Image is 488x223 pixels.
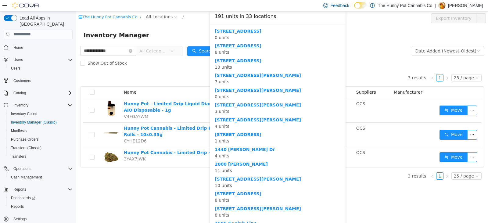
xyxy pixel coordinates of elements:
[13,103,28,108] span: Inventory
[138,46,264,59] div: 10 units
[9,127,73,135] span: Manifests
[138,17,185,22] b: [STREET_ADDRESS]
[48,145,70,150] span: 3YAX7JWK
[138,165,225,170] a: [STREET_ADDRESS][PERSON_NAME]
[332,63,350,70] li: 3 results
[7,19,77,29] span: Inventory Manager
[138,194,264,207] div: 8 units
[339,35,400,44] div: Date Added (Newest-Oldest)
[9,136,73,143] span: Purchase Orders
[11,128,27,133] span: Manifests
[138,195,225,200] a: [STREET_ADDRESS][PERSON_NAME]
[360,63,367,70] li: 1
[11,175,42,180] span: Cash Management
[9,153,29,160] a: Transfers
[138,135,264,148] div: 4 units
[138,32,185,37] a: [STREET_ADDRESS]
[1,76,75,85] button: Customers
[11,215,73,223] span: Settings
[138,209,264,222] div: 5 units
[9,110,73,117] span: Inventory Count
[9,203,26,210] a: Reports
[399,163,403,167] i: icon: down
[48,139,146,144] a: Hunny Pot Cannabis - Limited Drip - 3.5g
[138,17,264,30] div: 0 units
[363,94,391,104] button: icon: swapMove
[11,44,26,51] a: Home
[9,153,73,160] span: Transfers
[138,210,181,214] b: 1505 Guelph Line
[438,2,446,9] div: Andy Ramgobin
[378,63,398,70] div: 25 / page
[11,77,34,85] a: Customers
[138,91,225,96] a: [STREET_ADDRESS][PERSON_NAME]
[9,119,59,126] a: Inventory Manager (Classic)
[138,106,225,111] a: [STREET_ADDRESS][PERSON_NAME]
[138,179,264,192] div: 8 units
[13,166,31,171] span: Operations
[138,47,185,52] b: [STREET_ADDRESS]
[448,2,483,9] p: [PERSON_NAME]
[11,154,26,159] span: Transfers
[378,161,398,168] div: 25 / page
[11,137,39,142] span: Purchase Orders
[138,76,264,89] div: 0 units
[11,89,73,97] span: Catalog
[9,49,53,54] span: Show Out of Stock
[138,62,225,67] b: [STREET_ADDRESS][PERSON_NAME]
[332,161,350,168] li: 3 results
[11,56,73,63] span: Users
[1,56,75,64] button: Users
[6,152,75,161] button: Transfers
[9,110,39,117] a: Inventory Count
[435,2,436,9] p: |
[6,144,75,152] button: Transfers (Classic)
[363,119,391,128] button: icon: swapMove
[280,139,289,144] span: OCS
[48,78,60,83] span: Name
[48,127,70,132] span: CYHE12D6
[9,174,44,181] a: Cash Management
[138,121,185,126] a: [STREET_ADDRESS]
[11,89,28,97] button: Catalog
[27,138,43,153] img: Hunny Pot Cannabis - Limited Drip - 3.5g hero shot
[63,37,91,43] span: All Categories
[11,102,31,109] button: Inventory
[138,150,192,155] b: 2000 [PERSON_NAME]
[138,180,185,185] b: [STREET_ADDRESS]
[48,103,72,108] span: V4FGAYWM
[378,2,432,9] p: The Hunny Pot Cannabis Co
[11,66,20,71] span: Users
[9,119,73,126] span: Inventory Manager (Classic)
[280,114,289,119] span: OCS
[11,111,37,116] span: Inventory Count
[48,90,149,101] a: Hunny Pot - Limited Drip Liquid Diamonds AIO Disposable - 1g
[13,187,26,192] span: Reports
[9,65,23,72] a: Users
[138,106,264,118] div: 4 units
[138,61,264,74] div: 7 units
[367,63,375,70] li: Next Page
[318,78,346,83] span: Manufacturer
[94,38,98,42] i: icon: down
[9,174,73,181] span: Cash Management
[9,127,29,135] a: Manifests
[2,3,61,8] a: icon: shopThe Hunny Pot Cannabis Co
[138,150,264,163] div: 11 units
[138,77,225,81] a: [STREET_ADDRESS][PERSON_NAME]
[9,194,38,202] a: Dashboards
[27,114,43,129] img: Hunny Pot Cannabis - Limited Drip Pre-Rolls - 10x0.35g hero shot
[1,89,75,97] button: Catalog
[6,110,75,118] button: Inventory Count
[9,65,73,72] span: Users
[11,196,35,200] span: Dashboards
[11,165,34,172] button: Operations
[2,4,6,8] i: icon: shop
[9,136,41,143] a: Purchase Orders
